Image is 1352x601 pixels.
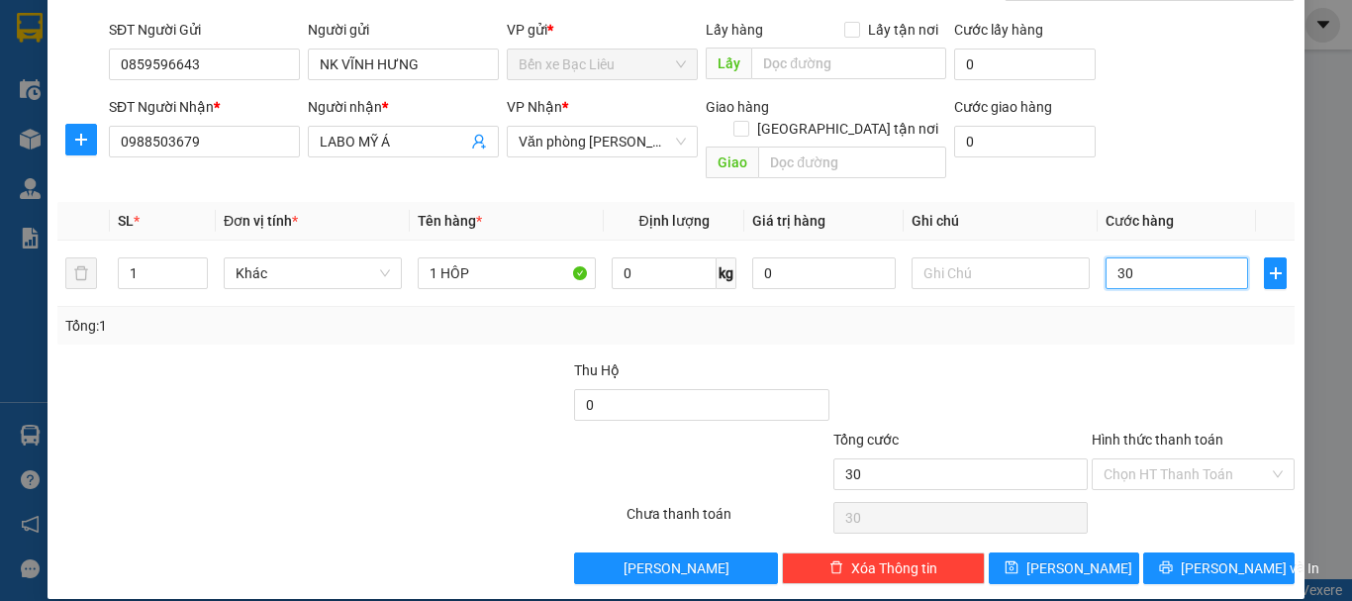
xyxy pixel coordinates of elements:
span: Thu Hộ [574,362,620,378]
div: SĐT Người Gửi [109,19,300,41]
span: [GEOGRAPHIC_DATA] tận nơi [749,118,946,140]
span: Bến xe Bạc Liêu [519,50,686,79]
span: user-add [471,134,487,150]
span: [PERSON_NAME] [624,557,729,579]
div: Tổng: 1 [65,315,524,337]
span: Khác [236,258,390,288]
button: deleteXóa Thông tin [782,552,985,584]
span: Định lượng [638,213,709,229]
span: [PERSON_NAME] [1026,557,1132,579]
input: Cước lấy hàng [954,49,1096,80]
span: Tên hàng [418,213,482,229]
button: plus [65,124,97,155]
span: delete [829,560,843,576]
span: plus [66,132,96,148]
span: VP Nhận [507,99,562,115]
button: save[PERSON_NAME] [989,552,1140,584]
span: SL [118,213,134,229]
input: 0 [752,257,895,289]
input: Dọc đường [758,147,946,178]
span: Lấy [706,48,751,79]
span: [PERSON_NAME] và In [1181,557,1319,579]
span: Giao hàng [706,99,769,115]
span: plus [1265,265,1286,281]
span: save [1005,560,1018,576]
span: Giá trị hàng [752,213,825,229]
label: Hình thức thanh toán [1092,432,1223,448]
input: Ghi Chú [912,257,1090,289]
label: Cước giao hàng [954,99,1052,115]
div: Người gửi [308,19,499,41]
span: Lấy hàng [706,22,763,38]
div: VP gửi [507,19,698,41]
span: Đơn vị tính [224,213,298,229]
span: Cước hàng [1106,213,1174,229]
label: Cước lấy hàng [954,22,1043,38]
span: Tổng cước [833,432,899,448]
span: Văn phòng Hồ Chí Minh [519,127,686,156]
div: Chưa thanh toán [625,503,831,538]
span: kg [717,257,736,289]
input: VD: Bàn, Ghế [418,257,596,289]
button: [PERSON_NAME] [574,552,777,584]
span: Xóa Thông tin [851,557,937,579]
button: plus [1264,257,1287,289]
span: printer [1159,560,1173,576]
div: SĐT Người Nhận [109,96,300,118]
button: delete [65,257,97,289]
th: Ghi chú [904,202,1098,241]
button: printer[PERSON_NAME] và In [1143,552,1295,584]
input: Cước giao hàng [954,126,1096,157]
input: Dọc đường [751,48,946,79]
span: Giao [706,147,758,178]
div: Người nhận [308,96,499,118]
span: Lấy tận nơi [860,19,946,41]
